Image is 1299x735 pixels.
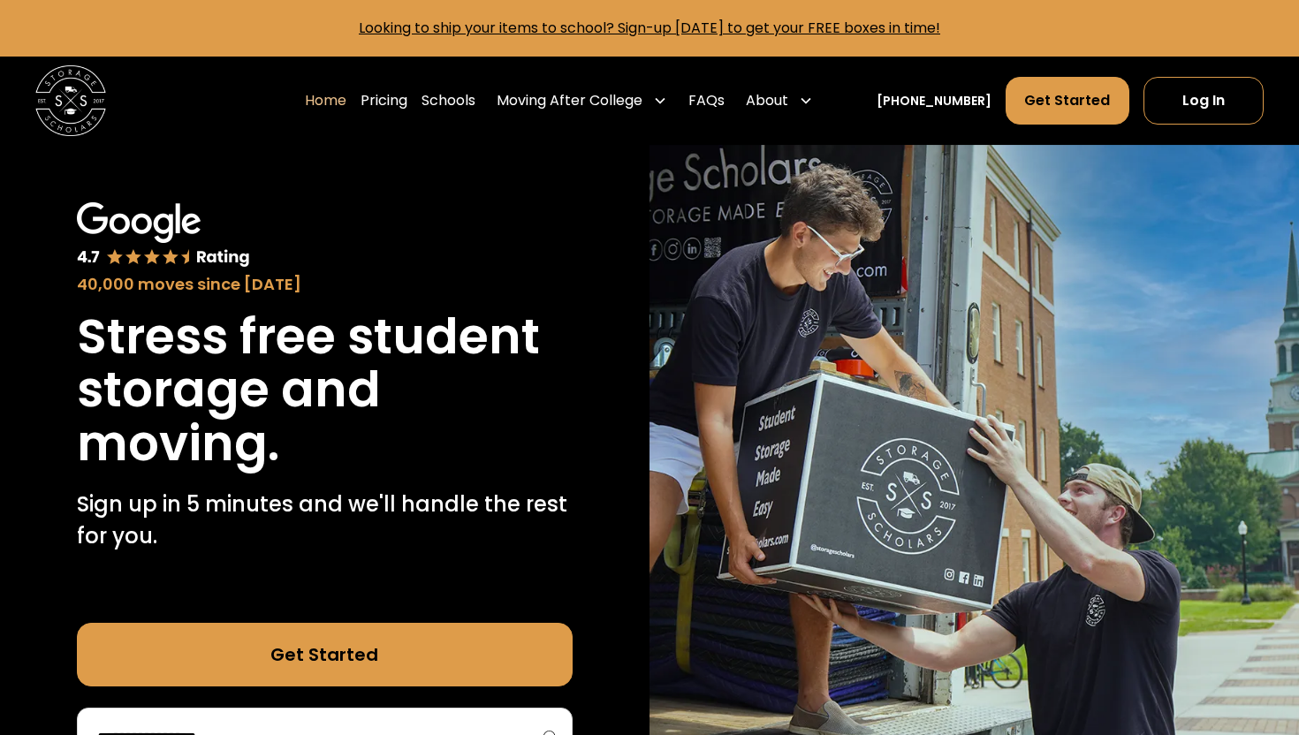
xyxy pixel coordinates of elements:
[746,90,788,111] div: About
[361,76,407,125] a: Pricing
[422,76,475,125] a: Schools
[77,272,573,296] div: 40,000 moves since [DATE]
[77,310,573,471] h1: Stress free student storage and moving.
[490,76,674,125] div: Moving After College
[497,90,642,111] div: Moving After College
[739,76,820,125] div: About
[1143,77,1264,125] a: Log In
[359,18,940,38] a: Looking to ship your items to school? Sign-up [DATE] to get your FREE boxes in time!
[688,76,725,125] a: FAQs
[77,202,251,269] img: Google 4.7 star rating
[305,76,346,125] a: Home
[1006,77,1128,125] a: Get Started
[77,623,573,686] a: Get Started
[35,65,106,136] img: Storage Scholars main logo
[877,92,991,110] a: [PHONE_NUMBER]
[77,489,573,552] p: Sign up in 5 minutes and we'll handle the rest for you.
[35,65,106,136] a: home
